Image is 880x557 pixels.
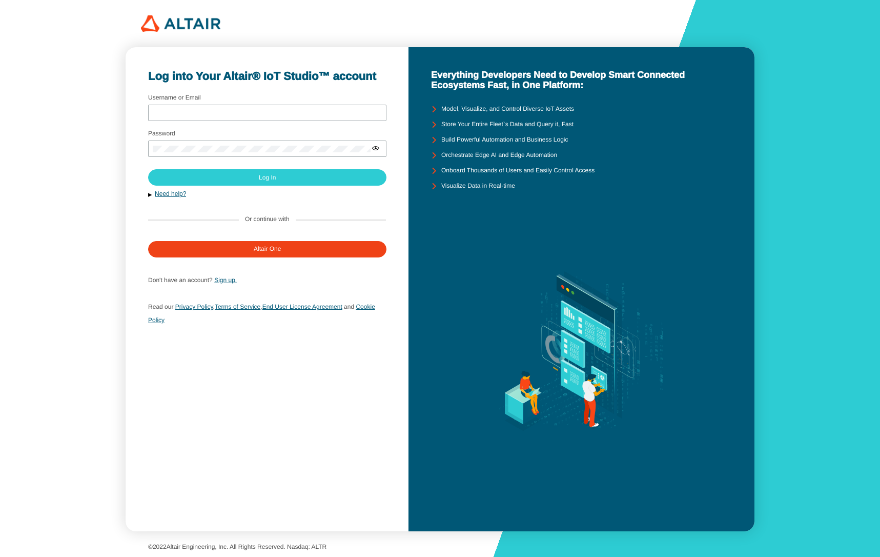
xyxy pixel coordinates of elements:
[148,130,175,137] label: Password
[431,70,732,91] unity-typography: Everything Developers Need to Develop Smart Connected Ecosystems Fast, in One Platform:
[441,167,595,174] unity-typography: Onboard Thousands of Users and Easily Control Access
[441,136,568,144] unity-typography: Build Powerful Automation and Business Logic
[262,303,342,310] a: End User License Agreement
[148,544,732,551] p: © Altair Engineering, Inc. All Rights Reserved. Nasdaq: ALTR
[215,303,260,310] a: Terms of Service
[441,121,574,128] unity-typography: Store Your Entire Fleet`s Data and Query it, Fast
[148,70,386,83] unity-typography: Log into Your Altair® IoT Studio™ account
[441,152,557,159] unity-typography: Orchestrate Edge AI and Edge Automation
[148,303,375,324] a: Cookie Policy
[344,303,354,310] span: and
[155,190,186,197] a: Need help?
[441,183,515,190] unity-typography: Visualize Data in Real-time
[175,303,213,310] a: Privacy Policy
[148,303,173,310] span: Read our
[484,194,680,509] img: background.svg
[441,106,574,113] unity-typography: Model, Visualize, and Control Diverse IoT Assets
[148,276,213,284] span: Don't have an account?
[148,190,386,198] button: Need help?
[148,300,386,327] p: , ,
[214,276,237,284] a: Sign up.
[245,216,290,223] label: Or continue with
[141,15,220,32] img: 320px-Altair_logo.png
[153,543,167,550] span: 2022
[148,94,201,101] label: Username or Email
